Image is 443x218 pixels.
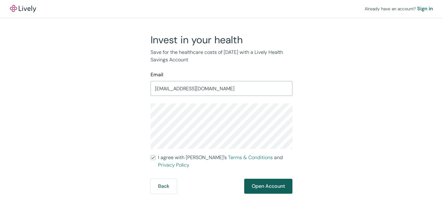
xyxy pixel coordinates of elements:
[228,154,273,161] a: Terms & Conditions
[158,154,292,169] span: I agree with [PERSON_NAME]’s and
[10,5,36,12] img: Lively
[151,49,292,64] p: Save for the healthcare costs of [DATE] with a Lively Health Savings Account
[151,179,177,194] button: Back
[151,71,163,78] label: Email
[365,5,433,12] div: Already have an account?
[244,179,292,194] button: Open Account
[151,34,292,46] h2: Invest in your health
[10,5,36,12] a: LivelyLively
[158,162,189,168] a: Privacy Policy
[417,5,433,12] a: Sign in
